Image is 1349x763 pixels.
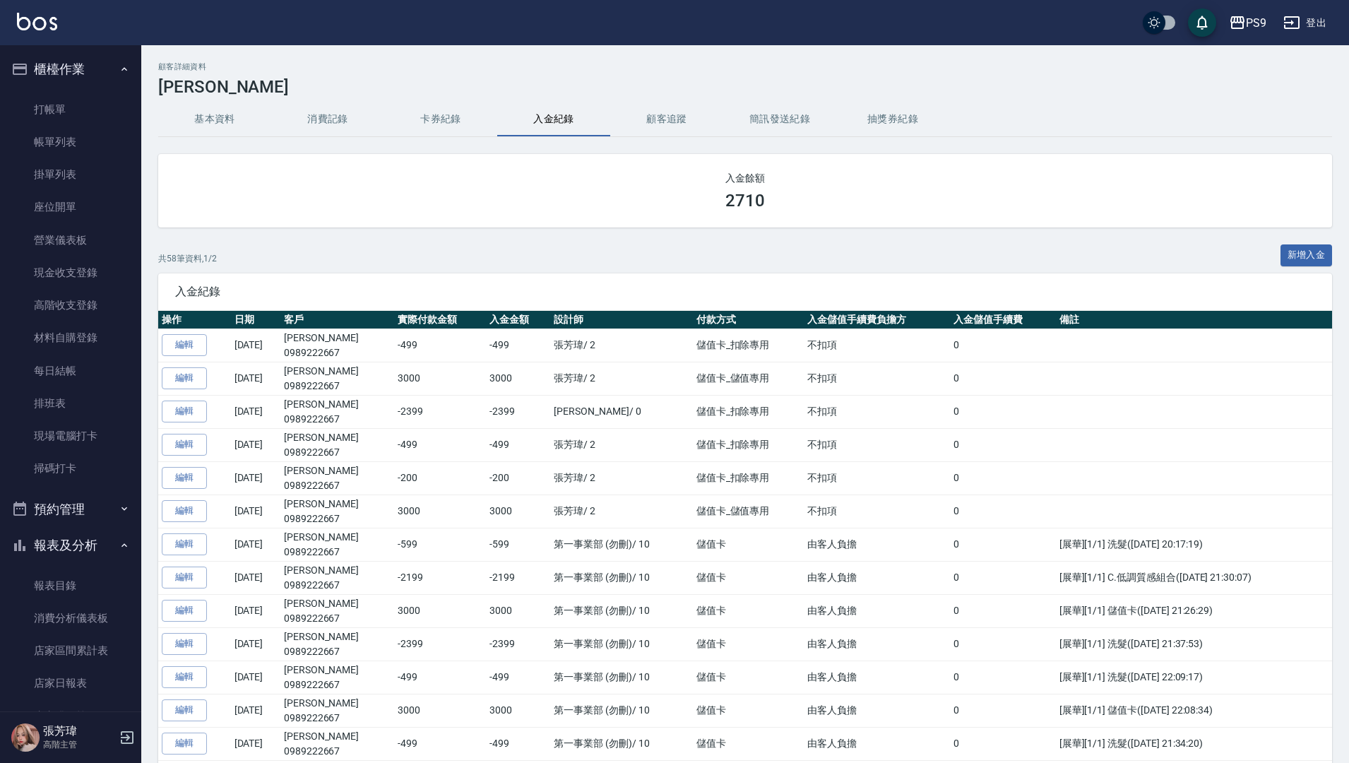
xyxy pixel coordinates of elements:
td: 第一事業部 (勿刪) / 10 [550,627,692,661]
button: save [1188,8,1216,37]
td: 張芳瑋 / 2 [550,461,692,495]
h2: 顧客詳細資料 [158,62,1332,71]
p: 0989222667 [284,744,391,759]
td: [DATE] [231,561,280,594]
td: 不扣項 [804,461,950,495]
a: 編輯 [162,633,207,655]
td: 第一事業部 (勿刪) / 10 [550,528,692,561]
th: 入金儲值手續費負擔方 [804,311,950,329]
td: [DATE] [231,627,280,661]
td: 不扣項 [804,428,950,461]
td: -499 [486,727,550,760]
td: 儲值卡_扣除專用 [693,428,804,461]
td: 張芳瑋 / 2 [550,495,692,528]
td: -499 [394,727,486,760]
td: 0 [950,395,1055,428]
td: 儲值卡_扣除專用 [693,395,804,428]
p: 共 58 筆資料, 1 / 2 [158,252,217,265]
td: -499 [394,428,486,461]
a: 編輯 [162,567,207,588]
p: 0989222667 [284,412,391,427]
td: 由客人負擔 [804,594,950,627]
td: 由客人負擔 [804,561,950,594]
button: 登出 [1278,10,1332,36]
td: 第一事業部 (勿刪) / 10 [550,694,692,727]
td: [DATE] [231,329,280,362]
td: 第一事業部 (勿刪) / 10 [550,661,692,694]
td: [DATE] [231,428,280,461]
td: 0 [950,428,1055,461]
a: 編輯 [162,467,207,489]
td: [PERSON_NAME] [280,694,394,727]
th: 日期 [231,311,280,329]
th: 實際付款金額 [394,311,486,329]
a: 店家區間累計表 [6,634,136,667]
button: 卡券紀錄 [384,102,497,136]
td: 儲值卡 [693,727,804,760]
td: -599 [486,528,550,561]
td: 儲值卡 [693,694,804,727]
td: -499 [394,661,486,694]
a: 編輯 [162,500,207,522]
td: [PERSON_NAME] [280,428,394,461]
td: [展華][1/1] 儲值卡([DATE] 21:26:29) [1056,594,1332,627]
td: [DATE] [231,661,280,694]
a: 編輯 [162,699,207,721]
td: 0 [950,495,1055,528]
td: -2399 [394,627,486,661]
p: 0989222667 [284,611,391,626]
a: 營業儀表板 [6,224,136,256]
button: 新增入金 [1280,244,1333,266]
td: 第一事業部 (勿刪) / 10 [550,727,692,760]
p: 0989222667 [284,678,391,692]
td: 3000 [394,594,486,627]
th: 操作 [158,311,231,329]
p: 0989222667 [284,445,391,460]
button: 預約管理 [6,491,136,528]
td: 儲值卡_扣除專用 [693,461,804,495]
a: 編輯 [162,533,207,555]
a: 打帳單 [6,93,136,126]
td: -200 [394,461,486,495]
td: 0 [950,661,1055,694]
td: [PERSON_NAME] [280,461,394,495]
button: PS9 [1223,8,1272,37]
td: [DATE] [231,528,280,561]
td: 儲值卡 [693,661,804,694]
a: 編輯 [162,401,207,422]
td: 第一事業部 (勿刪) / 10 [550,594,692,627]
td: 由客人負擔 [804,661,950,694]
td: 3000 [486,694,550,727]
th: 入金金額 [486,311,550,329]
td: 第一事業部 (勿刪) / 10 [550,561,692,594]
a: 店家日報表 [6,667,136,699]
div: PS9 [1246,14,1266,32]
p: 0989222667 [284,644,391,659]
button: 簡訊發送紀錄 [723,102,836,136]
td: -2399 [486,627,550,661]
img: Logo [17,13,57,30]
td: [PERSON_NAME] [280,528,394,561]
td: -499 [486,428,550,461]
td: -599 [394,528,486,561]
td: -2399 [486,395,550,428]
td: 由客人負擔 [804,627,950,661]
td: 儲值卡 [693,594,804,627]
a: 材料自購登錄 [6,321,136,354]
td: -2199 [394,561,486,594]
td: [DATE] [231,461,280,495]
td: [PERSON_NAME] / 0 [550,395,692,428]
td: [DATE] [231,495,280,528]
td: [DATE] [231,727,280,760]
p: 0989222667 [284,478,391,493]
p: 高階主管 [43,738,115,751]
td: 0 [950,694,1055,727]
td: 不扣項 [804,329,950,362]
td: -2399 [394,395,486,428]
a: 排班表 [6,387,136,420]
td: 由客人負擔 [804,727,950,760]
th: 入金儲值手續費 [950,311,1055,329]
td: 儲值卡 [693,561,804,594]
td: [PERSON_NAME] [280,329,394,362]
img: Person [11,723,40,752]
